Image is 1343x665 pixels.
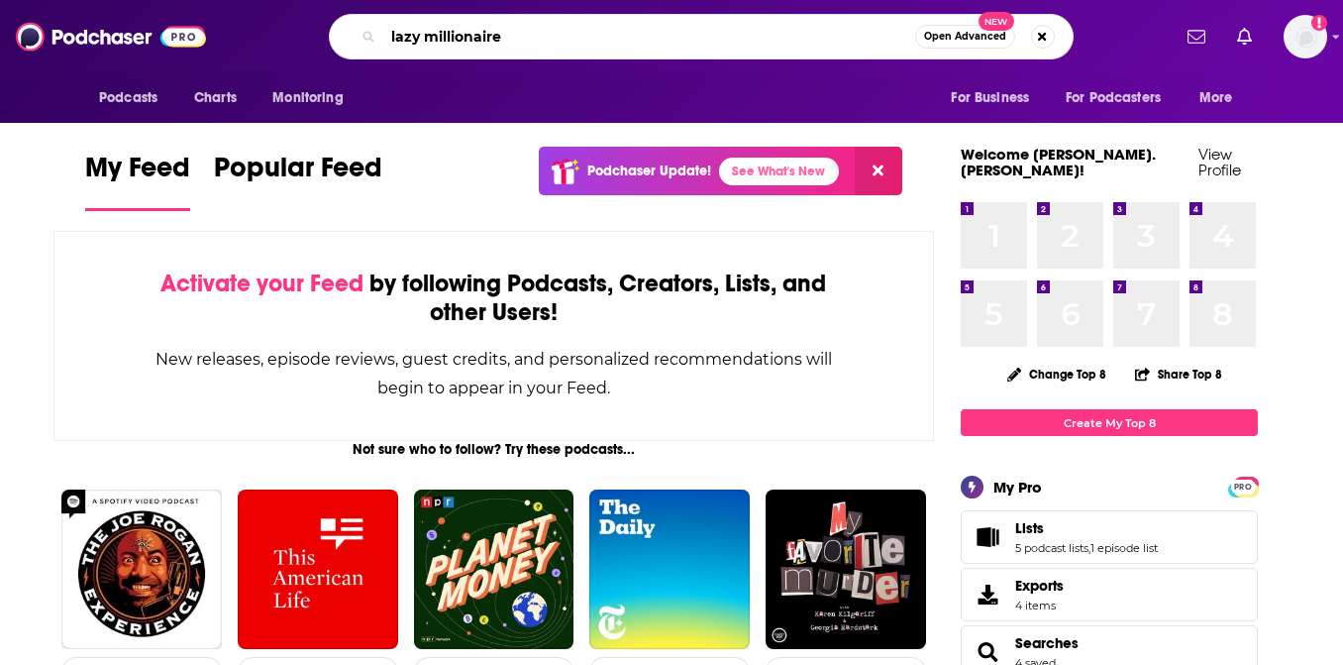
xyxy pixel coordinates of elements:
div: New releases, episode reviews, guest credits, and personalized recommendations will begin to appe... [154,345,834,402]
span: Exports [1015,577,1064,595]
a: 5 podcast lists [1015,541,1088,555]
span: For Podcasters [1066,84,1161,112]
a: Exports [961,568,1258,621]
div: Not sure who to follow? Try these podcasts... [53,441,934,458]
img: Planet Money [414,490,574,650]
span: , [1088,541,1090,555]
a: Charts [181,79,249,117]
span: Podcasts [99,84,157,112]
span: My Feed [85,151,190,196]
span: PRO [1231,480,1255,495]
a: Popular Feed [214,151,382,211]
span: For Business [951,84,1029,112]
a: PRO [1231,479,1255,494]
img: User Profile [1284,15,1327,58]
button: Share Top 8 [1134,355,1223,393]
span: Popular Feed [214,151,382,196]
button: open menu [85,79,183,117]
span: 4 items [1015,599,1064,612]
a: Show notifications dropdown [1229,20,1260,54]
img: My Favorite Murder with Karen Kilgariff and Georgia Hardstark [766,490,926,650]
a: My Feed [85,151,190,211]
a: Lists [968,523,1007,551]
button: open menu [1053,79,1189,117]
input: Search podcasts, credits, & more... [383,21,915,53]
div: My Pro [993,478,1042,497]
span: New [979,12,1014,31]
span: Lists [961,510,1258,564]
div: Search podcasts, credits, & more... [329,14,1074,59]
button: Show profile menu [1284,15,1327,58]
button: open menu [258,79,368,117]
button: open menu [937,79,1054,117]
a: Show notifications dropdown [1180,20,1213,54]
a: Welcome [PERSON_NAME].[PERSON_NAME]! [961,145,1156,179]
p: Podchaser Update! [587,163,711,179]
span: Charts [194,84,237,112]
span: More [1199,84,1233,112]
span: Open Advanced [924,32,1006,42]
span: Monitoring [272,84,343,112]
img: This American Life [238,490,398,650]
img: The Daily [589,490,750,650]
button: Change Top 8 [995,362,1118,387]
svg: Add a profile image [1311,15,1327,31]
img: The Joe Rogan Experience [61,490,222,650]
button: Open AdvancedNew [915,25,1015,49]
span: Exports [968,581,1007,609]
a: 1 episode list [1090,541,1158,555]
img: Podchaser - Follow, Share and Rate Podcasts [16,18,206,55]
a: View Profile [1198,145,1241,179]
a: Lists [1015,519,1158,537]
span: Logged in as heidi.egloff [1284,15,1327,58]
a: Create My Top 8 [961,409,1258,436]
a: See What's New [719,158,839,185]
button: open menu [1186,79,1258,117]
div: by following Podcasts, Creators, Lists, and other Users! [154,270,834,327]
span: Lists [1015,519,1044,537]
a: Searches [1015,634,1079,652]
span: Activate your Feed [160,269,363,298]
